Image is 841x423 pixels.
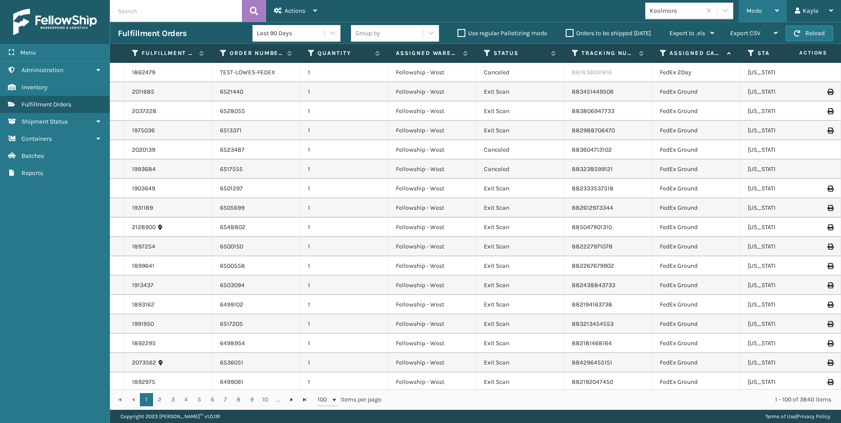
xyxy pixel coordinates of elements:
td: [US_STATE] [740,179,828,198]
span: Actions [772,46,833,60]
i: Print Label [827,244,833,250]
span: items per page [318,393,382,406]
i: Print Label [827,360,833,366]
td: [US_STATE] [740,218,828,237]
td: Fellowship - West [388,218,476,237]
td: FedEx Ground [652,314,740,334]
i: Print Label [827,108,833,114]
a: ... [272,393,285,406]
td: [US_STATE] [740,256,828,276]
label: Quantity [318,49,371,57]
td: [US_STATE] [740,160,828,179]
td: 1 [300,102,388,121]
i: Print Label [827,224,833,230]
td: FedEx Ground [652,334,740,353]
td: FedEx Ground [652,140,740,160]
td: Exit Scan [476,237,564,256]
span: Shipment Status [22,118,68,125]
a: 882438843733 [572,281,615,289]
a: 884296455151 [572,359,612,366]
span: Reports [22,169,43,177]
td: Fellowship - West [388,353,476,372]
label: Tracking Number [581,49,635,57]
i: Print Label [827,128,833,134]
td: 1 [300,372,388,392]
a: 883238599121 [572,165,613,173]
i: Print Label [827,321,833,327]
a: 1892975 [132,378,155,387]
a: 1993684 [132,165,156,174]
span: Inventory [22,84,48,91]
a: 1899641 [132,262,154,270]
a: 885047901310 [572,223,612,231]
td: 6505699 [212,198,300,218]
div: Last 90 Days [257,29,325,38]
td: FedEx Ground [652,372,740,392]
a: Privacy Policy [797,413,830,419]
span: Menu [20,49,36,56]
td: Exit Scan [476,256,564,276]
span: 100 [318,395,331,404]
td: Canceled [476,140,564,160]
td: 1 [300,198,388,218]
td: [US_STATE] [740,295,828,314]
td: FedEx 2Day [652,63,740,82]
a: 882194163738 [572,301,612,308]
a: 1862479 [132,68,155,77]
td: FedEx Ground [652,256,740,276]
td: 6501297 [212,179,300,198]
a: 882988706470 [572,127,615,134]
td: 6521440 [212,82,300,102]
td: FedEx Ground [652,179,740,198]
button: Reload [786,26,833,41]
td: 1 [300,82,388,102]
a: 9 [245,393,259,406]
h3: Fulfillment Orders [118,28,186,39]
td: 1 [300,179,388,198]
i: Print Label [827,263,833,269]
label: Fulfillment Order Id [142,49,195,57]
td: 1 [300,63,388,82]
td: FedEx Ground [652,295,740,314]
a: 1903649 [132,184,155,193]
td: [US_STATE] [740,372,828,392]
a: 2073562 [132,358,156,367]
td: FedEx Ground [652,121,740,140]
a: 3 [166,393,179,406]
span: Administration [22,66,63,74]
span: Export to .xls [669,29,705,37]
td: Exit Scan [476,295,564,314]
td: FedEx Ground [652,102,740,121]
td: Canceled [476,63,564,82]
a: 7 [219,393,232,406]
a: 883213454553 [572,320,614,328]
td: 1 [300,160,388,179]
label: Order Number [230,49,283,57]
td: Fellowship - West [388,160,476,179]
td: Exit Scan [476,121,564,140]
td: Fellowship - West [388,276,476,295]
a: 882612973344 [572,204,613,211]
td: Fellowship - West [388,256,476,276]
td: Exit Scan [476,334,564,353]
td: [US_STATE] [740,276,828,295]
td: Fellowship - West [388,237,476,256]
td: 1 [300,140,388,160]
a: 1897254 [132,242,155,251]
td: TEST-LOWES-FEDEX [212,63,300,82]
td: 6499061 [212,372,300,392]
i: Print Label [827,205,833,211]
span: Fulfillment Orders [22,101,71,108]
a: 1913437 [132,281,154,290]
td: Exit Scan [476,353,564,372]
td: Fellowship - West [388,314,476,334]
a: 2 [153,393,166,406]
i: Print Label [827,282,833,288]
label: Assigned Warehouse [396,49,459,57]
td: [US_STATE] [740,102,828,121]
td: 6517555 [212,160,300,179]
a: 6 [206,393,219,406]
a: 1893162 [132,300,154,309]
span: Export CSV [730,29,761,37]
td: 1 [300,218,388,237]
